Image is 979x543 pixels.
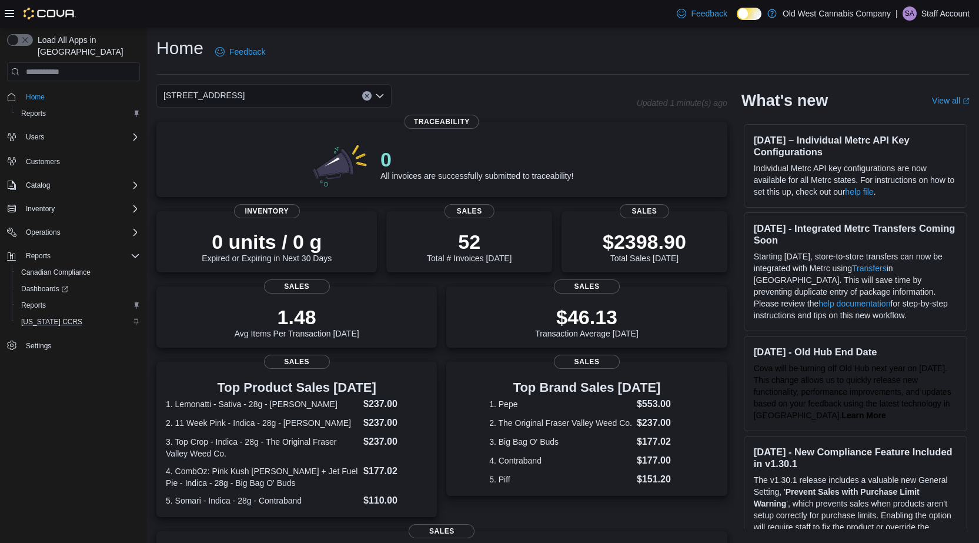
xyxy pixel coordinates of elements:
[818,299,890,308] a: help documentation
[363,494,427,508] dd: $110.00
[427,230,512,263] div: Total # Invoices [DATE]
[921,6,970,21] p: Staff Account
[21,225,65,239] button: Operations
[12,281,145,297] a: Dashboards
[21,178,55,192] button: Catalog
[691,8,727,19] span: Feedback
[554,279,620,294] span: Sales
[637,397,684,411] dd: $553.00
[554,355,620,369] span: Sales
[156,36,203,60] h1: Home
[2,224,145,241] button: Operations
[16,265,140,279] span: Canadian Compliance
[229,46,265,58] span: Feedback
[409,524,475,538] span: Sales
[841,411,886,420] a: Learn More
[741,91,828,110] h2: What's new
[16,106,140,121] span: Reports
[2,248,145,264] button: Reports
[26,251,51,261] span: Reports
[375,91,385,101] button: Open list of options
[21,202,140,216] span: Inventory
[637,435,684,449] dd: $177.02
[163,88,245,102] span: [STREET_ADDRESS]
[363,397,427,411] dd: $237.00
[445,204,494,218] span: Sales
[12,314,145,330] button: [US_STATE] CCRS
[26,228,61,237] span: Operations
[489,436,632,448] dt: 3. Big Bag O' Buds
[672,2,731,25] a: Feedback
[637,472,684,487] dd: $151.20
[535,305,639,338] div: Transaction Average [DATE]
[21,225,140,239] span: Operations
[16,315,87,329] a: [US_STATE] CCRS
[16,298,140,312] span: Reports
[202,230,332,263] div: Expired or Expiring in Next 30 Days
[21,178,140,192] span: Catalog
[16,282,140,296] span: Dashboards
[637,454,684,468] dd: $177.00
[21,130,49,144] button: Users
[26,204,55,214] span: Inventory
[380,148,573,171] p: 0
[852,264,887,273] a: Transfers
[21,130,140,144] span: Users
[21,284,68,294] span: Dashboards
[21,338,140,353] span: Settings
[210,40,270,64] a: Feedback
[24,8,76,19] img: Cova
[754,487,920,508] strong: Prevent Sales with Purchase Limit Warning
[12,264,145,281] button: Canadian Compliance
[963,98,970,105] svg: External link
[26,92,45,102] span: Home
[310,141,371,188] img: 0
[166,436,359,459] dt: 3. Top Crop - Indica - 28g - The Original Fraser Valley Weed Co.
[754,162,957,198] p: Individual Metrc API key configurations are now available for all Metrc states. For instructions ...
[235,305,359,338] div: Avg Items Per Transaction [DATE]
[905,6,914,21] span: SA
[603,230,686,263] div: Total Sales [DATE]
[405,115,479,129] span: Traceability
[489,417,632,429] dt: 2. The Original Fraser Valley Weed Co.
[754,134,957,158] h3: [DATE] – Individual Metrc API Key Configurations
[2,201,145,217] button: Inventory
[535,305,639,329] p: $46.13
[754,251,957,321] p: Starting [DATE], store-to-store transfers can now be integrated with Metrc using in [GEOGRAPHIC_D...
[16,282,73,296] a: Dashboards
[166,465,359,489] dt: 4. CombOz: Pink Kush [PERSON_NAME] + Jet Fuel Pie - Indica - 28g - Big Bag O' Buds
[21,89,140,104] span: Home
[166,381,427,395] h3: Top Product Sales [DATE]
[21,154,140,168] span: Customers
[489,474,632,485] dt: 5. Piff
[202,230,332,254] p: 0 units / 0 g
[637,98,727,108] p: Updated 1 minute(s) ago
[16,298,51,312] a: Reports
[845,187,873,196] a: help file
[754,364,951,420] span: Cova will be turning off Old Hub next year on [DATE]. This change allows us to quickly release ne...
[21,155,65,169] a: Customers
[2,152,145,169] button: Customers
[21,109,46,118] span: Reports
[12,105,145,122] button: Reports
[489,381,684,395] h3: Top Brand Sales [DATE]
[754,446,957,469] h3: [DATE] - New Compliance Feature Included in v1.30.1
[264,355,330,369] span: Sales
[380,148,573,181] div: All invoices are successfully submitted to traceability!
[737,8,761,20] input: Dark Mode
[234,204,300,218] span: Inventory
[21,249,140,263] span: Reports
[16,315,140,329] span: Washington CCRS
[21,249,55,263] button: Reports
[637,416,684,430] dd: $237.00
[603,230,686,254] p: $2398.90
[2,129,145,145] button: Users
[2,337,145,354] button: Settings
[16,265,95,279] a: Canadian Compliance
[362,91,372,101] button: Clear input
[427,230,512,254] p: 52
[2,88,145,105] button: Home
[754,346,957,358] h3: [DATE] - Old Hub End Date
[2,177,145,194] button: Catalog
